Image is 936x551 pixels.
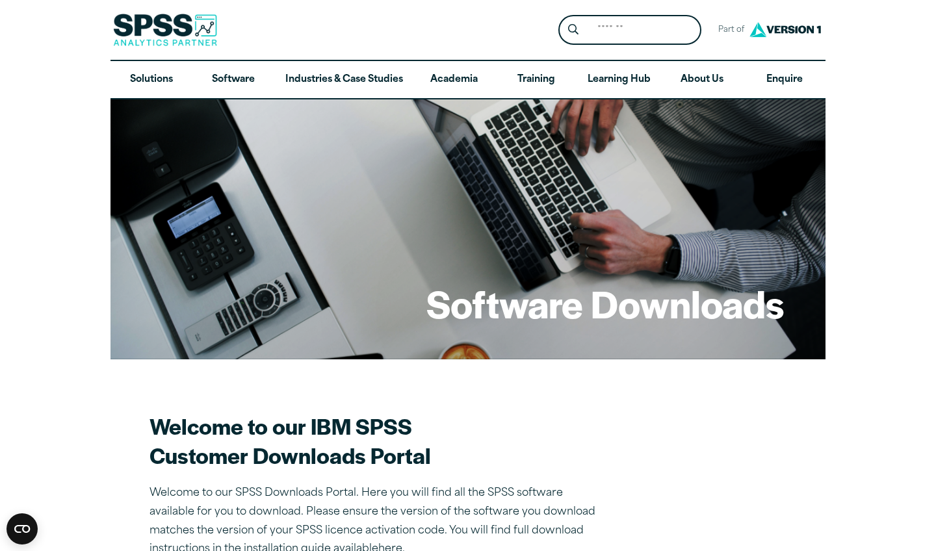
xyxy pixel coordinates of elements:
a: Training [495,61,577,99]
h2: Welcome to our IBM SPSS Customer Downloads Portal [149,411,604,470]
img: SPSS Analytics Partner [113,14,217,46]
img: Version1 Logo [746,18,824,42]
a: Solutions [110,61,192,99]
button: Open CMP widget [6,513,38,545]
nav: Desktop version of site main menu [110,61,825,99]
a: About Us [661,61,743,99]
span: Part of [712,21,746,40]
a: Academia [413,61,495,99]
h1: Software Downloads [426,278,784,329]
a: Enquire [744,61,825,99]
button: Search magnifying glass icon [562,18,586,42]
a: Software [192,61,274,99]
a: Learning Hub [577,61,661,99]
a: Industries & Case Studies [275,61,413,99]
svg: Search magnifying glass icon [568,24,578,35]
form: Site Header Search Form [558,15,701,45]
